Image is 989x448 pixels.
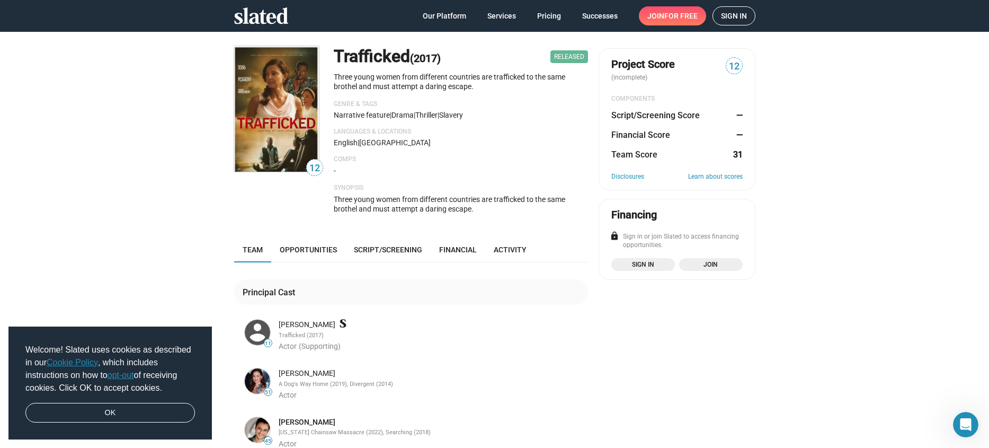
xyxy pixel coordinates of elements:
span: Actor [279,342,297,350]
span: Actor [279,391,297,399]
dd: — [733,110,743,121]
span: Sign in [618,259,669,270]
h1: Trafficked [334,45,441,68]
span: Join [647,6,698,25]
span: Thriller [415,111,438,119]
span: Pricing [537,6,561,25]
dd: 31 [733,149,743,160]
p: Synopsis [334,184,588,192]
a: Successes [574,6,626,25]
span: Join [685,259,736,270]
span: 12 [726,59,742,74]
a: Sign in [611,258,675,271]
p: Three young women from different countries are trafficked to the same brothel and must attempt a ... [334,72,588,92]
a: Pricing [529,6,569,25]
span: Narrative feature [334,111,390,119]
div: Financing [611,208,657,222]
span: [GEOGRAPHIC_DATA] [359,138,431,147]
a: Learn about scores [688,173,743,181]
div: A Dog's Way Home (2019), Divergent (2014) [279,381,586,389]
span: Welcome! Slated uses cookies as described in our , which includes instructions on how to of recei... [25,344,195,394]
img: Ashley Judd [245,368,270,394]
div: [PERSON_NAME] [279,368,586,379]
span: 45 [264,438,272,444]
span: | [390,111,391,119]
a: Disclosures [611,173,644,181]
span: (Supporting) [299,342,341,350]
a: Joinfor free [639,6,706,25]
a: Cookie Policy [47,358,98,367]
span: Three young women from different countries are trafficked to the same brothel and must attempt a ... [334,195,565,213]
span: Successes [582,6,618,25]
span: for free [664,6,698,25]
span: Financial [439,245,477,254]
span: | [414,111,415,119]
div: Principal Cast [243,287,299,298]
dt: Script/Screening Score [611,110,700,121]
span: Drama [391,111,414,119]
span: (incomplete) [611,74,649,81]
span: 11 [264,340,272,347]
a: opt-out [108,371,134,380]
dt: Financial Score [611,129,670,140]
img: Trafficked [234,46,319,172]
a: Team [234,237,271,262]
span: Activity [494,245,527,254]
a: Activity [485,237,535,262]
a: Opportunities [271,237,345,262]
span: Released [550,50,588,63]
span: Project Score [611,57,675,72]
dt: Team Score [611,149,657,160]
a: [PERSON_NAME] [279,417,335,427]
a: Our Platform [414,6,475,25]
span: Script/Screening [354,245,422,254]
span: (2017) [410,52,441,65]
p: Comps [334,155,588,164]
span: 12 [307,161,323,175]
span: English [334,138,358,147]
a: Join [679,258,743,271]
span: Services [487,6,516,25]
a: Sign in [712,6,755,25]
span: | [358,138,359,147]
p: Genre & Tags [334,100,588,109]
span: Team [243,245,263,254]
span: Opportunities [280,245,337,254]
div: [PERSON_NAME] [279,320,586,330]
span: 51 [264,389,272,396]
div: Trafficked (2017) [279,332,586,340]
a: Script/Screening [345,237,431,262]
p: Languages & Locations [334,128,588,136]
span: Our Platform [423,6,466,25]
a: dismiss cookie message [25,403,195,423]
mat-icon: lock [610,231,619,241]
span: Sign in [721,7,747,25]
span: slavery [439,111,463,119]
dd: — [733,129,743,140]
span: Actor [279,440,297,448]
p: - [334,166,588,176]
a: Financial [431,237,485,262]
a: Services [479,6,524,25]
div: cookieconsent [8,327,212,440]
iframe: Intercom live chat [953,412,978,437]
div: [US_STATE] Chainsaw Massacre (2022), Searching (2018) [279,429,586,437]
div: Sign in or join Slated to access financing opportunities. [611,233,743,250]
img: Mayank Bhatter [245,417,270,443]
span: | [438,111,439,119]
div: COMPONENTS [611,95,743,103]
img: Siddharth Kara [245,320,270,345]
